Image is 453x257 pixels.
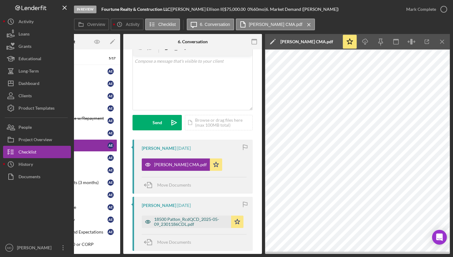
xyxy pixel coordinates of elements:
div: 5 / 17 [104,57,116,60]
div: Clients [18,90,32,103]
div: A E [108,130,114,136]
div: Grants [18,40,31,54]
button: Documents [3,171,71,183]
div: Long-Term [18,65,39,79]
div: Documents [18,171,40,184]
div: [PERSON_NAME] CMA.pdf [154,162,207,167]
span: Move Documents [157,239,191,245]
div: [PERSON_NAME] Ellison II | [171,7,224,12]
button: History [3,158,71,171]
button: [PERSON_NAME] CMA.pdf [142,158,222,171]
div: | 6. Market Demand ([PERSON_NAME]) [264,7,339,12]
div: A E [108,93,114,99]
button: Move Documents [142,177,197,193]
label: 6. Conversation [200,22,230,27]
button: Checklist [145,19,180,30]
div: [PERSON_NAME] [142,203,176,208]
button: Long-Term [3,65,71,77]
div: Dashboard [18,77,39,91]
button: Activity [3,15,71,28]
button: Product Templates [3,102,71,114]
div: Educational [18,53,41,66]
div: A E [108,167,114,173]
time: 2025-07-24 01:02 [177,146,191,151]
div: Checklist [18,146,36,160]
div: [PERSON_NAME] [142,146,176,151]
button: Send [133,115,182,130]
div: Open Intercom Messenger [432,230,447,245]
button: Project Overview [3,133,71,146]
text: MD [7,246,12,250]
div: Send [153,115,162,130]
button: 6. Conversation [187,19,234,30]
div: A E [108,81,114,87]
button: 18500 Patton_RcdQCD_2025-05-09_2301186CDL.pdf [142,216,243,228]
div: Product Templates [18,102,55,116]
div: | [101,7,171,12]
button: Move Documents [142,234,197,250]
div: A E [108,204,114,210]
div: Project Overview [18,133,52,147]
div: $75,000.00 [224,7,247,12]
b: Fourtune Realty & Construction LLC [101,6,170,12]
button: People [3,121,71,133]
button: Overview [74,19,109,30]
label: Checklist [158,22,176,27]
button: Mark Complete [400,3,450,15]
button: Checklist [3,146,71,158]
label: [PERSON_NAME] CMA.pdf [249,22,303,27]
div: 6. Conversation [178,39,208,44]
div: A E [108,142,114,149]
div: Mark Complete [406,3,436,15]
button: Educational [3,53,71,65]
div: A E [108,118,114,124]
label: Activity [126,22,139,27]
label: Overview [87,22,105,27]
div: History [18,158,33,172]
button: Loans [3,28,71,40]
button: Dashboard [3,77,71,90]
button: [PERSON_NAME] CMA.pdf [236,19,315,30]
div: 60 mo [253,7,264,12]
span: Move Documents [157,182,191,187]
div: People [18,121,32,135]
div: [PERSON_NAME] CMA.pdf [280,39,333,44]
div: 0 % [247,7,253,12]
div: Activity [18,15,34,29]
div: In Review [74,6,96,13]
div: 18500 Patton_RcdQCD_2025-05-09_2301186CDL.pdf [154,217,228,227]
div: A E [108,192,114,198]
div: A E [108,68,114,74]
button: Clients [3,90,71,102]
div: Loans [18,28,30,42]
div: A E [108,217,114,223]
button: Grants [3,40,71,53]
div: A E [108,179,114,186]
div: A E [108,105,114,112]
button: MD[PERSON_NAME] [3,242,71,254]
div: [PERSON_NAME] [15,242,55,255]
div: A E [108,229,114,235]
div: A E [108,155,114,161]
button: Activity [111,19,143,30]
time: 2025-07-10 19:20 [177,203,191,208]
